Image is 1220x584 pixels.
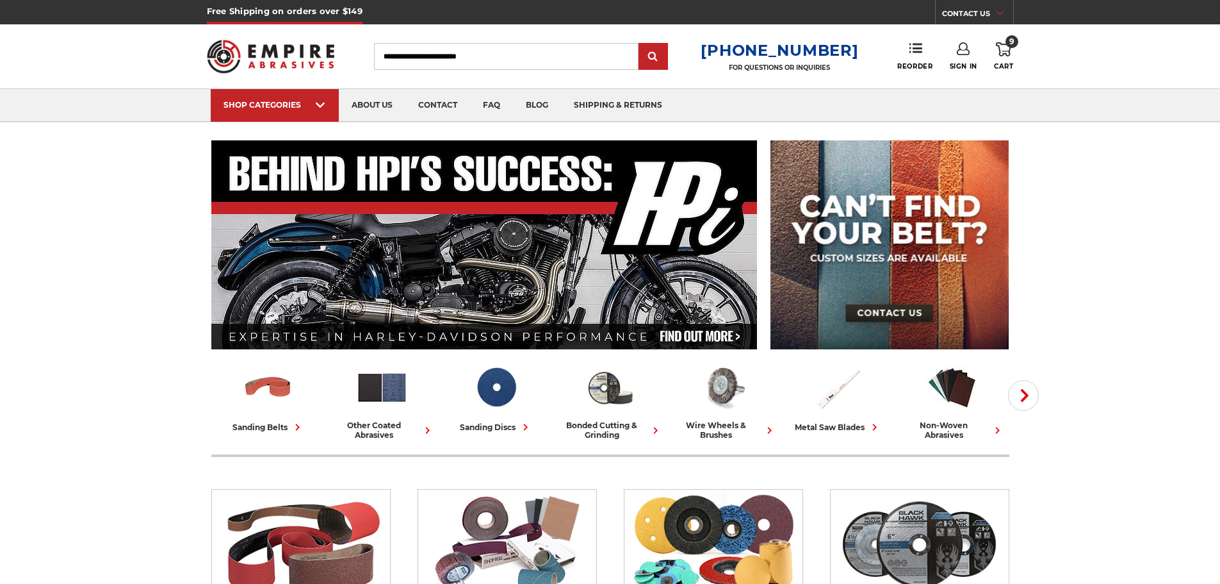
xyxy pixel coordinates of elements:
span: Sign In [950,62,977,71]
div: SHOP CATEGORIES [224,100,326,110]
div: sanding discs [460,421,532,434]
a: metal saw blades [786,361,890,434]
div: metal saw blades [795,421,881,434]
span: Reorder [897,62,932,71]
img: Empire Abrasives [207,31,335,81]
a: [PHONE_NUMBER] [701,41,858,60]
img: Banner for an interview featuring Horsepower Inc who makes Harley performance upgrades featured o... [211,140,758,349]
div: bonded cutting & grinding [558,421,662,440]
a: other coated abrasives [330,361,434,440]
p: FOR QUESTIONS OR INQUIRIES [701,63,858,72]
a: sanding discs [444,361,548,434]
img: Metal Saw Blades [811,361,865,414]
img: Sanding Belts [241,361,295,414]
span: 9 [1005,35,1018,48]
a: 9 Cart [994,42,1013,71]
a: about us [339,89,405,122]
a: blog [513,89,561,122]
div: sanding belts [232,421,304,434]
div: non-woven abrasives [900,421,1004,440]
img: Wire Wheels & Brushes [697,361,751,414]
a: contact [405,89,470,122]
a: Reorder [897,42,932,70]
img: Other Coated Abrasives [355,361,409,414]
img: promo banner for custom belts. [770,140,1009,349]
a: faq [470,89,513,122]
div: wire wheels & brushes [672,421,776,440]
a: non-woven abrasives [900,361,1004,440]
a: shipping & returns [561,89,675,122]
img: Bonded Cutting & Grinding [583,361,637,414]
a: bonded cutting & grinding [558,361,662,440]
a: wire wheels & brushes [672,361,776,440]
input: Submit [640,44,666,70]
div: other coated abrasives [330,421,434,440]
span: Cart [994,62,1013,71]
button: Next [1008,380,1039,411]
img: Non-woven Abrasives [925,361,979,414]
a: CONTACT US [942,6,1013,24]
img: Sanding Discs [469,361,523,414]
a: sanding belts [216,361,320,434]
